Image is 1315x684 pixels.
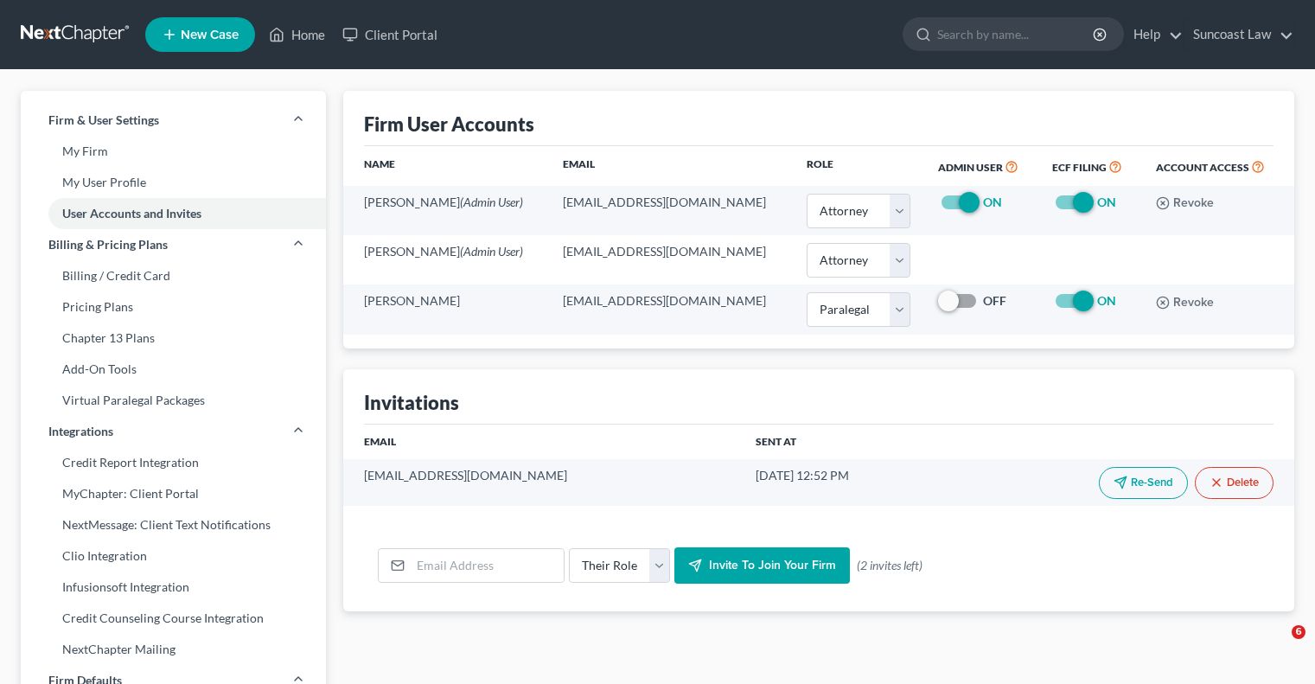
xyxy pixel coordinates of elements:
span: Billing & Pricing Plans [48,236,168,253]
th: Role [793,146,924,186]
td: [PERSON_NAME] [343,284,548,334]
strong: ON [1097,293,1116,308]
span: 6 [1292,625,1305,639]
th: Email [343,425,741,459]
a: Suncoast Law [1184,19,1293,50]
a: Add-On Tools [21,354,326,385]
strong: OFF [983,293,1006,308]
a: MyChapter: Client Portal [21,478,326,509]
span: Invite to join your firm [709,558,836,572]
iframe: Intercom live chat [1256,625,1298,667]
a: NextMessage: Client Text Notifications [21,509,326,540]
td: [PERSON_NAME] [343,235,548,284]
td: [EMAIL_ADDRESS][DOMAIN_NAME] [343,459,741,506]
a: Billing / Credit Card [21,260,326,291]
input: Search by name... [937,18,1095,50]
span: Integrations [48,423,113,440]
span: Firm & User Settings [48,112,159,129]
td: [PERSON_NAME] [343,186,548,235]
span: Admin User [938,161,1003,174]
td: [EMAIL_ADDRESS][DOMAIN_NAME] [549,186,794,235]
td: [EMAIL_ADDRESS][DOMAIN_NAME] [549,235,794,284]
span: (Admin User) [460,244,523,259]
button: Revoke [1156,296,1214,310]
a: NextChapter Mailing [21,634,326,665]
th: Sent At [742,425,944,459]
span: New Case [181,29,239,42]
a: My User Profile [21,167,326,198]
button: Re-Send [1099,467,1188,499]
a: Clio Integration [21,540,326,572]
button: Invite to join your firm [674,547,850,584]
div: Firm User Accounts [364,112,534,137]
span: ECF Filing [1052,161,1107,174]
th: Name [343,146,548,186]
a: Help [1125,19,1183,50]
a: My Firm [21,136,326,167]
button: Revoke [1156,196,1214,210]
td: [DATE] 12:52 PM [742,459,944,506]
th: Email [549,146,794,186]
span: Account Access [1156,161,1249,174]
a: Pricing Plans [21,291,326,323]
input: Email Address [411,549,564,582]
div: Invitations [364,390,459,415]
a: Home [260,19,334,50]
a: Integrations [21,416,326,447]
button: Delete [1195,467,1274,499]
strong: ON [1097,195,1116,209]
a: Virtual Paralegal Packages [21,385,326,416]
span: (2 invites left) [857,557,922,574]
a: Billing & Pricing Plans [21,229,326,260]
span: (Admin User) [460,195,523,209]
a: Infusionsoft Integration [21,572,326,603]
a: Chapter 13 Plans [21,323,326,354]
a: Credit Counseling Course Integration [21,603,326,634]
a: Credit Report Integration [21,447,326,478]
a: Client Portal [334,19,446,50]
td: [EMAIL_ADDRESS][DOMAIN_NAME] [549,284,794,334]
a: User Accounts and Invites [21,198,326,229]
strong: ON [983,195,1002,209]
a: Firm & User Settings [21,105,326,136]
